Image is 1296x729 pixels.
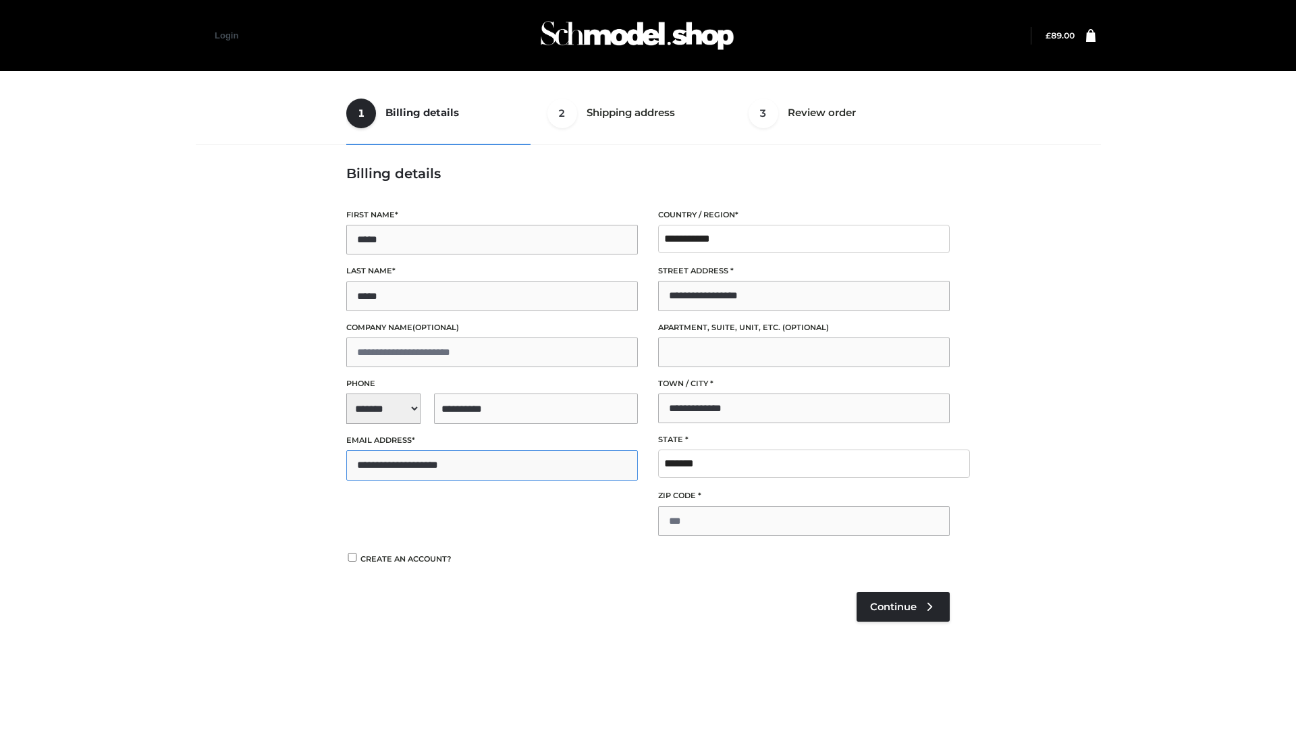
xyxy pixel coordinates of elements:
span: Continue [870,601,917,613]
span: Create an account? [360,554,452,564]
label: Email address [346,434,638,447]
img: Schmodel Admin 964 [536,9,738,62]
label: Street address [658,265,950,277]
input: Create an account? [346,553,358,562]
span: (optional) [412,323,459,332]
label: Company name [346,321,638,334]
a: Continue [857,592,950,622]
span: £ [1046,30,1051,40]
a: Login [215,30,238,40]
label: Last name [346,265,638,277]
label: Apartment, suite, unit, etc. [658,321,950,334]
label: Phone [346,377,638,390]
bdi: 89.00 [1046,30,1075,40]
a: £89.00 [1046,30,1075,40]
span: (optional) [782,323,829,332]
label: First name [346,209,638,221]
label: ZIP Code [658,489,950,502]
h3: Billing details [346,165,950,182]
label: Country / Region [658,209,950,221]
label: State [658,433,950,446]
label: Town / City [658,377,950,390]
